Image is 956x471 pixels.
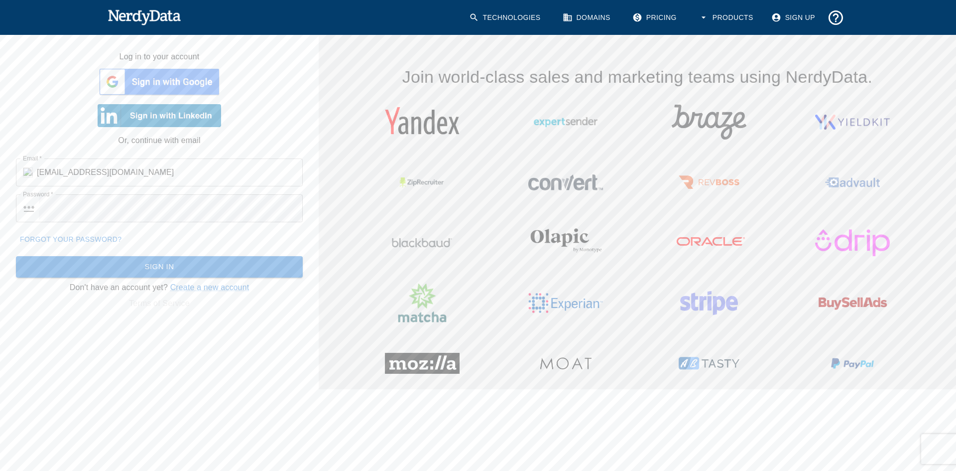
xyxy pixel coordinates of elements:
a: Terms of Service [129,299,190,308]
img: ABTasty [672,341,746,386]
img: Olapic [528,220,603,265]
img: ZipRecruiter [385,160,460,205]
a: Pricing [626,5,685,30]
button: Products [693,5,761,30]
a: Create a new account [170,283,249,292]
img: Drip [815,220,890,265]
img: Mozilla [385,341,460,386]
a: Technologies [463,5,549,30]
label: Password [23,190,53,198]
img: RevBoss [672,160,746,205]
button: Sign In [16,256,303,277]
button: Support and Documentation [823,5,848,30]
img: Matcha [385,281,460,325]
img: Stripe [672,281,746,325]
img: Yandex [385,100,460,145]
img: gmail.com icon [23,167,33,177]
img: Convert [528,160,603,205]
img: YieldKit [815,100,890,145]
img: Oracle [672,220,746,265]
img: NerdyData.com [108,7,181,27]
img: Braze [672,100,746,145]
img: BuySellAds [815,281,890,325]
label: Email [23,154,42,162]
img: ExpertSender [528,100,603,145]
img: Advault [815,160,890,205]
img: Blackbaud [385,220,460,265]
h4: Join world-class sales and marketing teams using NerdyData. [351,35,924,88]
a: Sign Up [765,5,823,30]
img: Experian [528,281,603,325]
a: Forgot your password? [16,230,125,249]
a: Domains [557,5,618,30]
img: Moat [528,341,603,386]
iframe: Drift Widget Chat Controller [906,400,944,438]
img: PayPal [815,341,890,386]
